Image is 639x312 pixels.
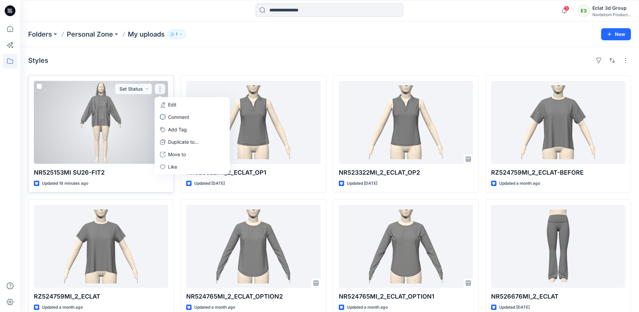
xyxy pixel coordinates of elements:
p: Updated [DATE] [194,180,225,187]
a: Folders [28,30,52,39]
div: Eclat 3d Group [592,4,631,12]
h4: Styles [28,56,48,64]
p: NR524765MI_2_ECLAT_OPTION1 [339,292,473,301]
button: New [601,28,631,40]
p: My uploads [128,30,165,39]
p: Updated a month ago [347,304,388,311]
p: RZ524759MI_2_ECLAT-BEFORE [491,168,625,177]
p: RZ524759MI_2_ECLAT [34,292,168,301]
a: NR523322MI_2_ECLAT_OP1 [186,81,320,164]
p: NR523322MI_2_ECLAT_OP1 [186,168,320,177]
p: Move to [168,151,186,158]
p: NR523322MI_2_ECLAT_OP2 [339,168,473,177]
a: Personal Zone [67,30,113,39]
p: NR526676MI_2_ECLAT [491,292,625,301]
p: NR525153MI SU26-FIT2 [34,168,168,177]
p: Updated a month ago [194,304,235,311]
p: Like [168,163,177,170]
button: Add Tag [156,123,228,136]
a: RZ524759MI_2_ECLAT-BEFORE [491,81,625,164]
p: 1 [176,31,177,38]
a: Edit [156,98,228,111]
a: RZ524759MI_2_ECLAT [34,205,168,288]
a: NR523322MI_2_ECLAT_OP2 [339,81,473,164]
a: NR524765MI_2_ECLAT_OPTION2 [186,205,320,288]
p: Updated 16 minutes ago [42,180,88,187]
div: E3 [578,5,590,17]
p: NR524765MI_2_ECLAT_OPTION2 [186,292,320,301]
p: Updated [DATE] [347,180,377,187]
p: Comment [168,114,189,121]
a: NR525153MI SU26-FIT2 [34,81,168,164]
a: NR526676MI_2_ECLAT [491,205,625,288]
p: Edit [168,101,176,108]
button: 1 [167,30,186,39]
a: NR524765MI_2_ECLAT_OPTION1 [339,205,473,288]
p: Duplicate to... [168,138,199,145]
p: Updated [DATE] [499,304,530,311]
p: Updated a month ago [499,180,540,187]
p: Updated a month ago [42,304,83,311]
div: Nordstrom Product... [592,12,631,17]
span: 3 [564,6,569,11]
